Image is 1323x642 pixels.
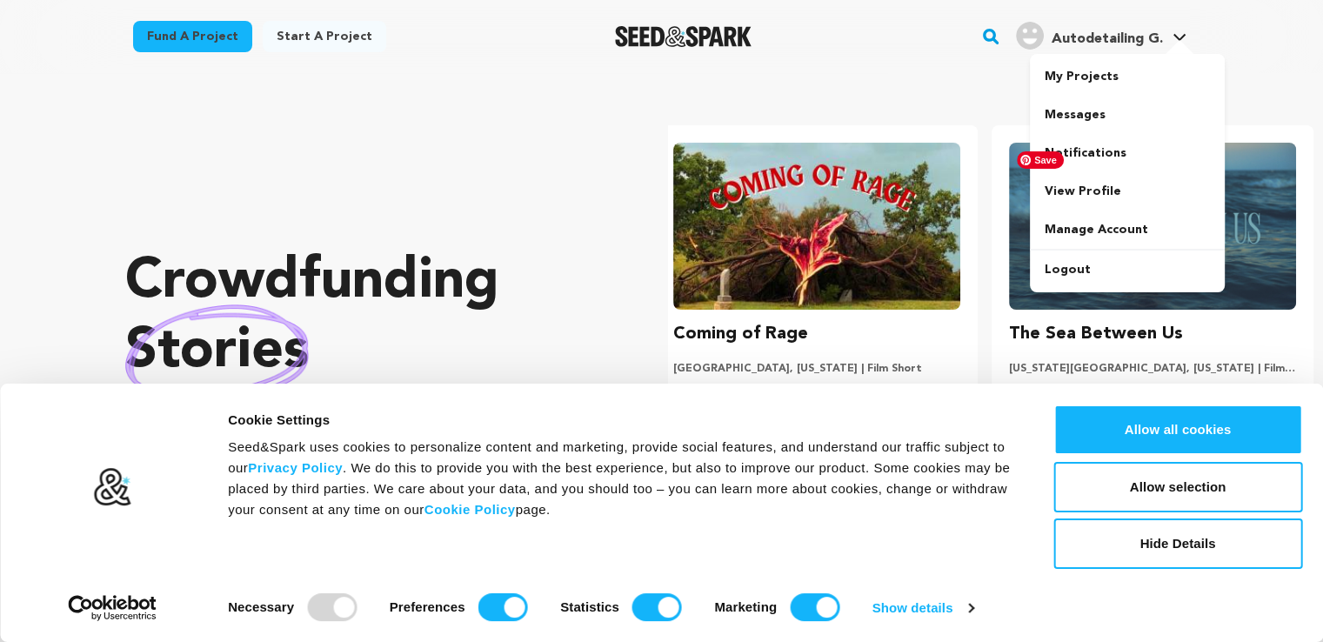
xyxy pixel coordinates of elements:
div: Autodetailing G.'s Profile [1016,22,1162,50]
strong: Statistics [560,599,619,614]
p: [GEOGRAPHIC_DATA], [US_STATE] | Film Short [673,362,960,376]
a: Logout [1030,251,1225,289]
a: Privacy Policy [248,460,343,475]
strong: Necessary [228,599,294,614]
img: user.png [1016,22,1044,50]
a: Manage Account [1030,211,1225,249]
p: Horror, Nature [673,383,960,397]
a: Seed&Spark Homepage [615,26,752,47]
a: My Projects [1030,57,1225,96]
a: Show details [872,595,973,621]
img: The Sea Between Us image [1009,143,1296,310]
p: Crowdfunding that . [125,248,598,457]
img: hand sketched image [125,304,309,399]
a: View Profile [1030,172,1225,211]
div: Seed&Spark uses cookies to personalize content and marketing, provide social features, and unders... [228,437,1014,520]
span: Autodetailing G. [1051,32,1162,46]
a: Notifications [1030,134,1225,172]
img: Seed&Spark Logo Dark Mode [615,26,752,47]
p: Drama, Family [1009,383,1296,397]
a: Start a project [263,21,386,52]
a: Messages [1030,96,1225,134]
span: Save [1017,151,1064,169]
button: Allow all cookies [1053,405,1302,455]
strong: Marketing [714,599,777,614]
button: Allow selection [1053,462,1302,512]
h3: Coming of Rage [673,320,808,348]
img: Coming of Rage image [673,143,960,310]
a: Cookie Policy [424,502,516,517]
a: Autodetailing G.'s Profile [1012,18,1190,50]
button: Hide Details [1053,518,1302,569]
div: Cookie Settings [228,410,1014,431]
a: Usercentrics Cookiebot - opens in a new window [37,595,189,621]
img: logo [93,467,132,507]
span: Autodetailing G.'s Profile [1012,18,1190,55]
strong: Preferences [390,599,465,614]
h3: The Sea Between Us [1009,320,1183,348]
p: [US_STATE][GEOGRAPHIC_DATA], [US_STATE] | Film Short [1009,362,1296,376]
a: Fund a project [133,21,252,52]
legend: Consent Selection [227,586,228,587]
